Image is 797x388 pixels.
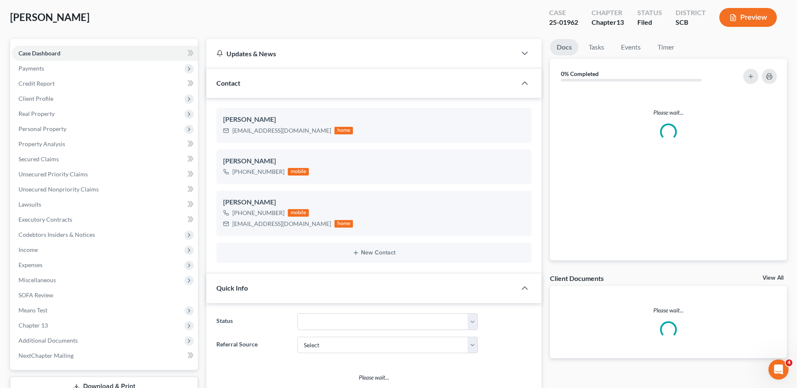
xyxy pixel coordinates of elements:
[12,167,198,182] a: Unsecured Priority Claims
[549,8,578,18] div: Case
[12,46,198,61] a: Case Dashboard
[550,274,604,283] div: Client Documents
[212,313,293,330] label: Status
[18,246,38,253] span: Income
[557,108,780,117] p: Please wait...
[10,11,89,23] span: [PERSON_NAME]
[18,261,42,268] span: Expenses
[637,8,662,18] div: Status
[18,337,78,344] span: Additional Documents
[12,76,198,91] a: Credit Report
[550,39,579,55] a: Docs
[786,359,792,366] span: 4
[676,8,706,18] div: District
[18,307,47,314] span: Means Test
[18,276,56,283] span: Miscellaneous
[18,201,41,208] span: Lawsuits
[18,352,74,359] span: NextChapter Mailing
[12,348,198,363] a: NextChapter Mailing
[549,18,578,27] div: 25-01962
[768,359,789,380] iframe: Intercom live chat
[232,209,284,217] div: [PHONE_NUMBER]
[18,140,65,147] span: Property Analysis
[12,197,198,212] a: Lawsuits
[18,155,59,163] span: Secured Claims
[637,18,662,27] div: Filed
[12,182,198,197] a: Unsecured Nonpriority Claims
[223,115,525,125] div: [PERSON_NAME]
[12,152,198,167] a: Secured Claims
[18,50,60,57] span: Case Dashboard
[216,79,240,87] span: Contact
[592,8,624,18] div: Chapter
[232,220,331,228] div: [EMAIL_ADDRESS][DOMAIN_NAME]
[223,249,525,256] button: New Contact
[223,156,525,166] div: [PERSON_NAME]
[232,126,331,135] div: [EMAIL_ADDRESS][DOMAIN_NAME]
[12,136,198,152] a: Property Analysis
[12,212,198,227] a: Executory Contracts
[18,110,55,117] span: Real Property
[216,373,531,382] p: Please wait...
[232,168,284,176] div: [PHONE_NUMBER]
[12,288,198,303] a: SOFA Review
[614,39,647,55] a: Events
[592,18,624,27] div: Chapter
[216,284,248,292] span: Quick Info
[288,209,309,217] div: mobile
[18,65,44,72] span: Payments
[582,39,611,55] a: Tasks
[223,197,525,207] div: [PERSON_NAME]
[561,70,599,77] strong: 0% Completed
[18,186,99,193] span: Unsecured Nonpriority Claims
[719,8,777,27] button: Preview
[212,337,293,354] label: Referral Source
[18,322,48,329] span: Chapter 13
[651,39,681,55] a: Timer
[18,216,72,223] span: Executory Contracts
[550,306,787,315] p: Please wait...
[616,18,624,26] span: 13
[216,49,506,58] div: Updates & News
[18,80,55,87] span: Credit Report
[18,291,53,299] span: SOFA Review
[18,231,95,238] span: Codebtors Insiders & Notices
[763,275,784,281] a: View All
[288,168,309,176] div: mobile
[334,127,353,134] div: home
[18,125,66,132] span: Personal Property
[676,18,706,27] div: SCB
[18,95,53,102] span: Client Profile
[334,220,353,228] div: home
[18,170,88,178] span: Unsecured Priority Claims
